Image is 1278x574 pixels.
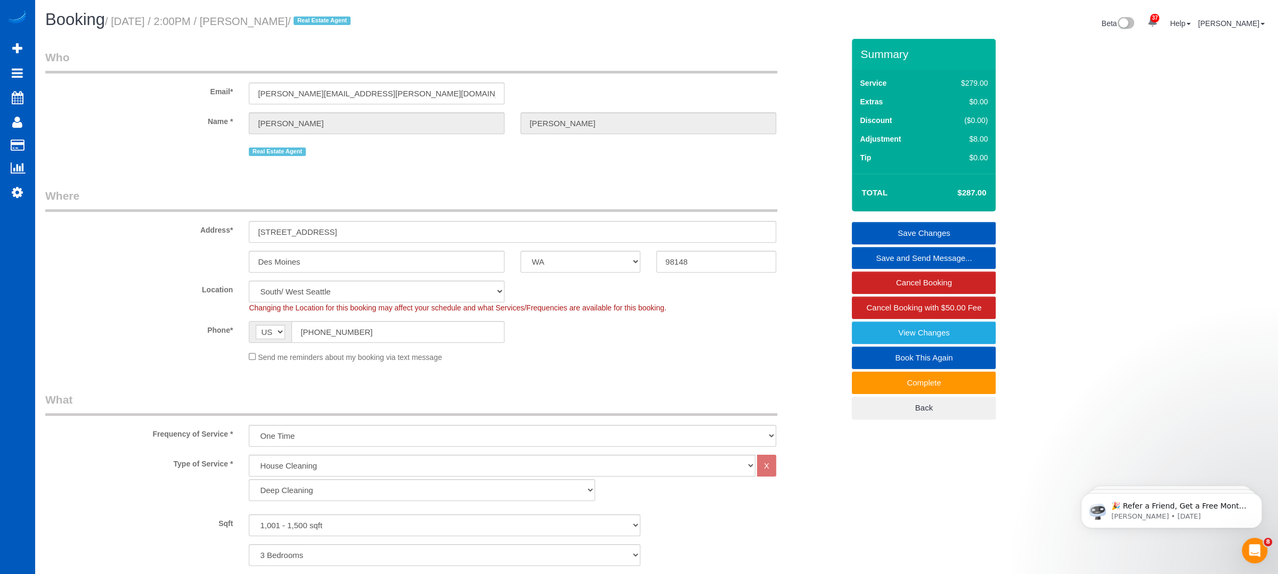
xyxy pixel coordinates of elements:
label: Email* [37,83,241,97]
label: Extras [860,96,883,107]
a: 37 [1142,11,1162,34]
small: / [DATE] / 2:00PM / [PERSON_NAME] [105,15,354,27]
h4: $287.00 [925,188,986,198]
a: Cancel Booking with $50.00 Fee [852,297,996,319]
span: Real Estate Agent [294,17,350,25]
input: Last Name* [520,112,776,134]
div: $8.00 [939,134,988,144]
div: ($0.00) [939,115,988,126]
label: Name * [37,112,241,127]
span: 37 [1150,14,1159,22]
a: Beta [1102,19,1135,28]
img: Automaid Logo [6,11,28,26]
label: Sqft [37,514,241,529]
legend: Where [45,188,777,212]
a: Save and Send Message... [852,247,996,269]
div: $279.00 [939,78,988,88]
input: Phone* [291,321,504,343]
input: Zip Code* [656,251,776,273]
legend: Who [45,50,777,73]
label: Frequency of Service * [37,425,241,439]
span: / [288,15,354,27]
a: Cancel Booking [852,272,996,294]
input: City* [249,251,504,273]
a: Complete [852,372,996,394]
a: View Changes [852,322,996,344]
span: Cancel Booking with $50.00 Fee [866,303,981,312]
iframe: Intercom notifications message [1065,471,1278,545]
span: Send me reminders about my booking via text message [258,353,442,362]
a: Book This Again [852,347,996,369]
iframe: Intercom live chat [1242,538,1267,563]
strong: Total [861,188,888,197]
span: Changing the Location for this booking may affect your schedule and what Services/Frequencies are... [249,304,666,312]
legend: What [45,392,777,416]
div: $0.00 [939,152,988,163]
span: 8 [1264,538,1272,546]
a: [PERSON_NAME] [1198,19,1265,28]
input: First Name* [249,112,504,134]
img: New interface [1117,17,1134,31]
label: Tip [860,152,871,163]
div: $0.00 [939,96,988,107]
label: Location [37,281,241,295]
label: Address* [37,221,241,235]
label: Phone* [37,321,241,335]
label: Adjustment [860,134,901,144]
label: Service [860,78,886,88]
span: Real Estate Agent [249,147,305,156]
label: Type of Service * [37,455,241,469]
a: Save Changes [852,222,996,244]
h3: Summary [860,48,990,60]
a: Back [852,397,996,419]
a: Help [1170,19,1191,28]
span: Booking [45,10,105,29]
label: Discount [860,115,892,126]
input: Email* [249,83,504,104]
